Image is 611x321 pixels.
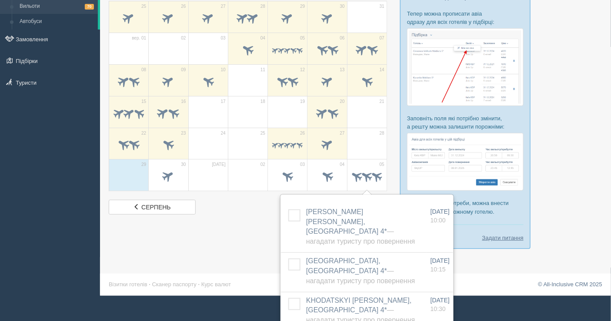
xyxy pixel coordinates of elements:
[300,99,305,105] span: 19
[141,162,146,168] span: 29
[300,3,305,10] span: 29
[152,281,197,288] a: Сканер паспорту
[340,162,345,168] span: 04
[141,67,146,73] span: 08
[380,99,384,105] span: 21
[260,130,265,136] span: 25
[380,162,384,168] span: 05
[141,99,146,105] span: 15
[306,257,415,285] a: [GEOGRAPHIC_DATA], [GEOGRAPHIC_DATA] 4*— Нагадати туристу про повернення
[340,67,345,73] span: 13
[109,200,196,215] a: серпень
[306,208,415,245] span: [PERSON_NAME] [PERSON_NAME], [GEOGRAPHIC_DATA] 4*
[380,35,384,41] span: 07
[260,99,265,105] span: 18
[221,35,226,41] span: 03
[181,99,186,105] span: 16
[306,257,415,285] span: [GEOGRAPHIC_DATA], [GEOGRAPHIC_DATA] 4*
[141,204,170,211] span: серпень
[181,130,186,136] span: 23
[132,35,146,41] span: вер. 01
[201,281,231,288] a: Курс валют
[306,208,415,245] a: [PERSON_NAME] [PERSON_NAME], [GEOGRAPHIC_DATA] 4*— Нагадати туристу про повернення
[212,162,225,168] span: [DATE]
[407,199,524,215] p: Після цього, за потреби, можна внести зміни окремо по кожному готелю.
[181,67,186,73] span: 09
[340,130,345,136] span: 27
[16,14,98,30] a: Автобуси
[141,130,146,136] span: 22
[300,130,305,136] span: 26
[431,296,450,313] a: [DATE] 10:30
[181,162,186,168] span: 30
[340,99,345,105] span: 20
[380,67,384,73] span: 14
[221,67,226,73] span: 10
[109,281,147,288] a: Візитки готелів
[149,281,150,288] span: ·
[431,217,446,224] span: 10:00
[482,234,524,242] a: Задати питання
[431,305,446,312] span: 10:30
[407,114,524,131] p: Заповніть поля які потрібно змінити, а решту можна залишити порожніми:
[431,257,450,264] span: [DATE]
[407,10,524,26] p: Тепер можна прописати авіа одразу для всіх готелів у підбірці:
[198,281,200,288] span: ·
[340,3,345,10] span: 30
[300,35,305,41] span: 05
[306,267,415,285] span: — Нагадати туристу про повернення
[340,35,345,41] span: 06
[380,3,384,10] span: 31
[260,162,265,168] span: 02
[260,3,265,10] span: 28
[221,130,226,136] span: 24
[181,3,186,10] span: 26
[431,256,450,274] a: [DATE] 10:15
[431,207,450,225] a: [DATE] 10:00
[141,3,146,10] span: 25
[407,133,524,191] img: %D0%BF%D1%96%D0%B4%D0%B1%D1%96%D1%80%D0%BA%D0%B0-%D0%B0%D0%B2%D1%96%D0%B0-2-%D1%81%D1%80%D0%BC-%D...
[407,28,524,106] img: %D0%BF%D1%96%D0%B4%D0%B1%D1%96%D1%80%D0%BA%D0%B0-%D0%B0%D0%B2%D1%96%D0%B0-1-%D1%81%D1%80%D0%BC-%D...
[221,99,226,105] span: 17
[260,67,265,73] span: 11
[431,266,446,273] span: 10:15
[431,297,450,304] span: [DATE]
[300,67,305,73] span: 12
[260,35,265,41] span: 04
[300,162,305,168] span: 03
[431,208,450,215] span: [DATE]
[181,35,186,41] span: 02
[85,4,94,10] span: 70
[538,281,602,288] a: © All-Inclusive CRM 2025
[221,3,226,10] span: 27
[380,130,384,136] span: 28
